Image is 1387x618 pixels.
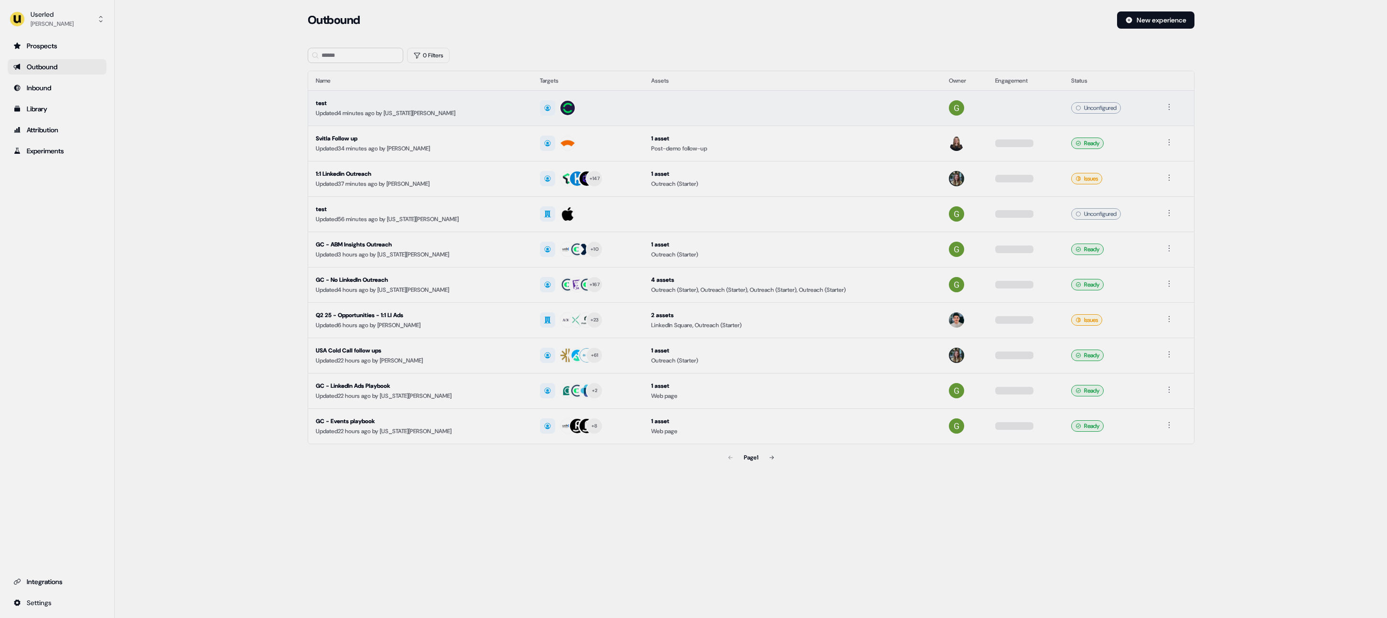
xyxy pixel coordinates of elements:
[592,386,598,395] div: + 2
[949,277,964,292] img: Georgia
[651,250,934,259] div: Outreach (Starter)
[8,122,107,138] a: Go to attribution
[316,250,525,259] div: Updated 3 hours ago by [US_STATE][PERSON_NAME]
[1071,279,1104,290] div: Ready
[316,134,525,143] div: Svitla Follow up
[651,240,934,249] div: 1 asset
[8,101,107,117] a: Go to templates
[651,275,934,285] div: 4 assets
[316,275,525,285] div: GC - No LinkedIn Outreach
[8,80,107,96] a: Go to Inbound
[8,59,107,75] a: Go to outbound experience
[651,179,934,189] div: Outreach (Starter)
[949,242,964,257] img: Georgia
[949,348,964,363] img: Charlotte
[1071,102,1121,114] div: Unconfigured
[308,71,533,90] th: Name
[13,104,101,114] div: Library
[1071,314,1102,326] div: Issues
[644,71,941,90] th: Assets
[13,41,101,51] div: Prospects
[8,595,107,610] a: Go to integrations
[949,206,964,222] img: Georgia
[8,8,107,31] button: Userled[PERSON_NAME]
[316,285,525,295] div: Updated 4 hours ago by [US_STATE][PERSON_NAME]
[308,13,360,27] h3: Outbound
[1071,138,1104,149] div: Ready
[31,19,74,29] div: [PERSON_NAME]
[316,98,525,108] div: test
[590,174,600,183] div: + 147
[316,416,525,426] div: GC - Events playbook
[1071,244,1104,255] div: Ready
[651,134,934,143] div: 1 asset
[316,426,525,436] div: Updated 22 hours ago by [US_STATE][PERSON_NAME]
[13,577,101,586] div: Integrations
[988,71,1064,90] th: Engagement
[316,144,525,153] div: Updated 34 minutes ago by [PERSON_NAME]
[13,598,101,607] div: Settings
[949,312,964,328] img: Vincent
[316,214,525,224] div: Updated 56 minutes ago by [US_STATE][PERSON_NAME]
[1071,420,1104,432] div: Ready
[8,574,107,589] a: Go to integrations
[1117,11,1194,29] button: New experience
[1064,71,1156,90] th: Status
[949,418,964,434] img: Georgia
[8,143,107,159] a: Go to experiments
[941,71,988,90] th: Owner
[316,108,525,118] div: Updated 4 minutes ago by [US_STATE][PERSON_NAME]
[949,136,964,151] img: Geneviève
[651,356,934,365] div: Outreach (Starter)
[407,48,450,63] button: 0 Filters
[316,356,525,365] div: Updated 22 hours ago by [PERSON_NAME]
[31,10,74,19] div: Userled
[651,391,934,401] div: Web page
[1071,350,1104,361] div: Ready
[1071,385,1104,396] div: Ready
[13,83,101,93] div: Inbound
[744,453,758,462] div: Page 1
[949,383,964,398] img: Georgia
[316,310,525,320] div: Q2 25 - Opportunities - 1:1 LI Ads
[316,169,525,179] div: 1:1 Linkedin Outreach
[8,38,107,53] a: Go to prospects
[651,285,934,295] div: Outreach (Starter), Outreach (Starter), Outreach (Starter), Outreach (Starter)
[591,316,599,324] div: + 23
[1071,208,1121,220] div: Unconfigured
[651,426,934,436] div: Web page
[316,381,525,391] div: GC - LinkedIn Ads Playbook
[13,125,101,135] div: Attribution
[651,310,934,320] div: 2 assets
[13,146,101,156] div: Experiments
[651,169,934,179] div: 1 asset
[591,422,598,430] div: + 8
[949,171,964,186] img: Charlotte
[316,179,525,189] div: Updated 37 minutes ago by [PERSON_NAME]
[316,346,525,355] div: USA Cold Call follow ups
[590,280,600,289] div: + 167
[651,346,934,355] div: 1 asset
[13,62,101,72] div: Outbound
[651,320,934,330] div: LinkedIn Square, Outreach (Starter)
[316,240,525,249] div: GC - ABM Insights Outreach
[316,391,525,401] div: Updated 22 hours ago by [US_STATE][PERSON_NAME]
[532,71,644,90] th: Targets
[651,416,934,426] div: 1 asset
[591,245,599,254] div: + 10
[316,320,525,330] div: Updated 6 hours ago by [PERSON_NAME]
[949,100,964,116] img: Georgia
[651,144,934,153] div: Post-demo follow-up
[316,204,525,214] div: test
[651,381,934,391] div: 1 asset
[1071,173,1102,184] div: Issues
[591,351,599,360] div: + 61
